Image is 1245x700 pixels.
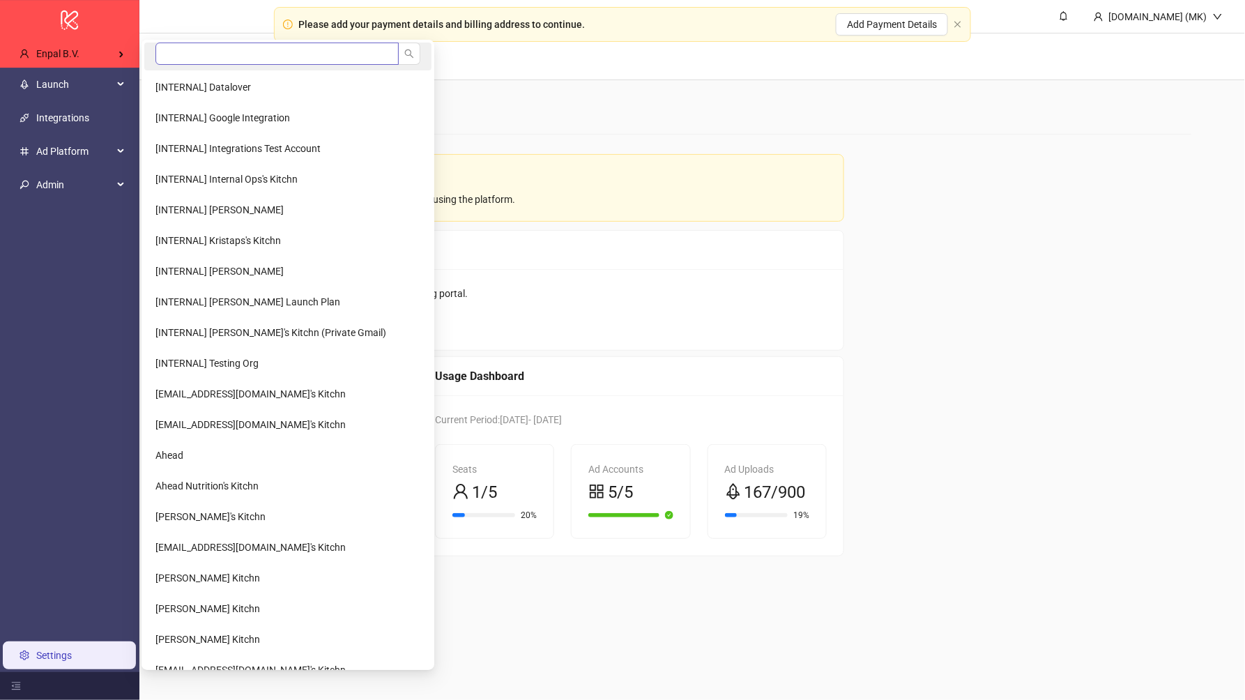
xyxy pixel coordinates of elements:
[36,137,113,165] span: Ad Platform
[155,388,346,400] span: [EMAIL_ADDRESS][DOMAIN_NAME]'s Kitchn
[155,204,284,215] span: [INTERNAL] [PERSON_NAME]
[155,174,298,185] span: [INTERNAL] Internal Ops's Kitchn
[155,82,251,93] span: [INTERNAL] Datalover
[155,296,340,307] span: [INTERNAL] [PERSON_NAME] Launch Plan
[36,70,113,98] span: Launch
[588,462,673,477] div: Ad Accounts
[236,192,827,207] div: Please upgrade your subscription to continue using the platform.
[744,480,806,506] span: 167/900
[20,79,29,89] span: rocket
[211,241,827,259] div: Billing Setup
[847,19,937,30] span: Add Payment Details
[155,542,346,553] span: [EMAIL_ADDRESS][DOMAIN_NAME]'s Kitchn
[404,49,414,59] span: search
[155,327,386,338] span: [INTERNAL] [PERSON_NAME]'s Kitchn (Private Gmail)
[155,450,183,461] span: Ahead
[20,180,29,190] span: key
[1213,12,1223,22] span: down
[472,480,497,506] span: 1/5
[155,358,259,369] span: [INTERNAL] Testing Org
[588,483,605,500] span: appstore
[954,20,962,29] button: close
[435,367,827,385] div: Usage Dashboard
[298,17,585,32] div: Please add your payment details and billing address to continue.
[1094,12,1103,22] span: user
[155,266,284,277] span: [INTERNAL] [PERSON_NAME]
[155,112,290,123] span: [INTERNAL] Google Integration
[11,681,21,691] span: menu-fold
[155,603,260,614] span: [PERSON_NAME] Kitchn
[1059,11,1069,21] span: bell
[20,49,29,59] span: user
[155,664,346,676] span: [EMAIL_ADDRESS][DOMAIN_NAME]'s Kitchn
[608,480,633,506] span: 5/5
[155,572,260,584] span: [PERSON_NAME] Kitchn
[155,235,281,246] span: [INTERNAL] Kristaps's Kitchn
[155,634,260,645] span: [PERSON_NAME] Kitchn
[36,48,79,59] span: Enpal B.V.
[211,286,827,301] div: Please add your payment details to access the billing portal.
[452,483,469,500] span: user
[155,143,321,154] span: [INTERNAL] Integrations Test Account
[155,511,266,522] span: [PERSON_NAME]'s Kitchn
[836,13,948,36] button: Add Payment Details
[452,462,537,477] div: Seats
[155,480,259,492] span: Ahead Nutrition's Kitchn
[283,20,293,29] span: exclamation-circle
[665,511,673,519] span: check-circle
[793,511,809,519] span: 19%
[236,169,827,186] div: Your subscription is paused
[1103,9,1213,24] div: [DOMAIN_NAME] (MK)
[521,511,537,519] span: 20%
[725,483,742,500] span: rocket
[36,112,89,123] a: Integrations
[36,650,72,661] a: Settings
[36,171,113,199] span: Admin
[435,414,562,425] span: Current Period: [DATE] - [DATE]
[155,419,346,430] span: [EMAIL_ADDRESS][DOMAIN_NAME]'s Kitchn
[20,146,29,156] span: number
[725,462,809,477] div: Ad Uploads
